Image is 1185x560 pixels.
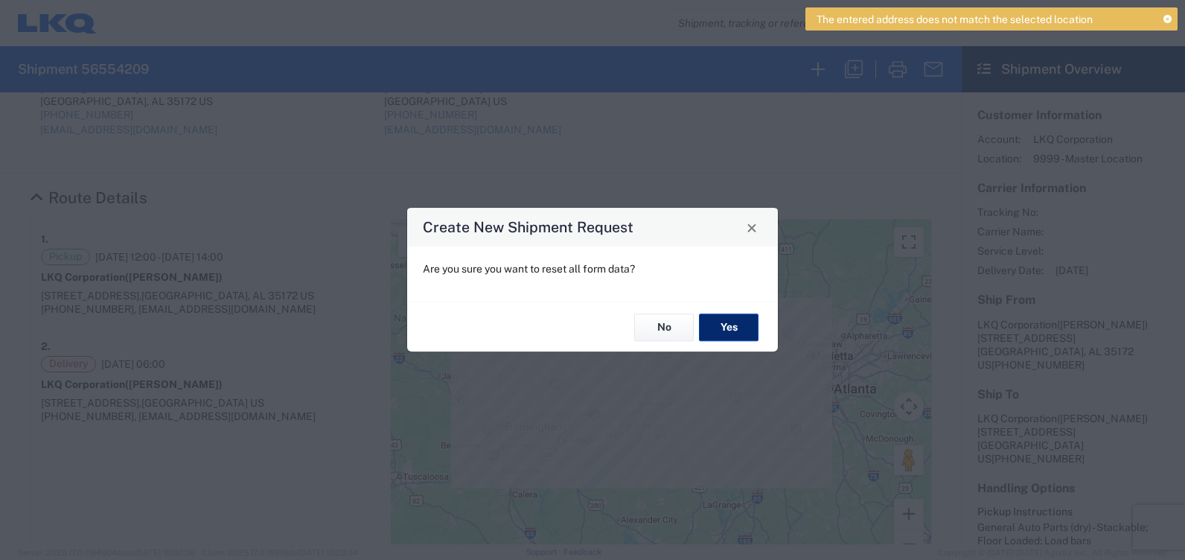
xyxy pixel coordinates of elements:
span: The entered address does not match the selected location [817,13,1093,26]
button: Close [741,217,762,238]
button: Yes [699,314,758,341]
p: Are you sure you want to reset all form data? [423,262,762,276]
h4: Create New Shipment Request [423,217,633,238]
button: No [634,314,694,341]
